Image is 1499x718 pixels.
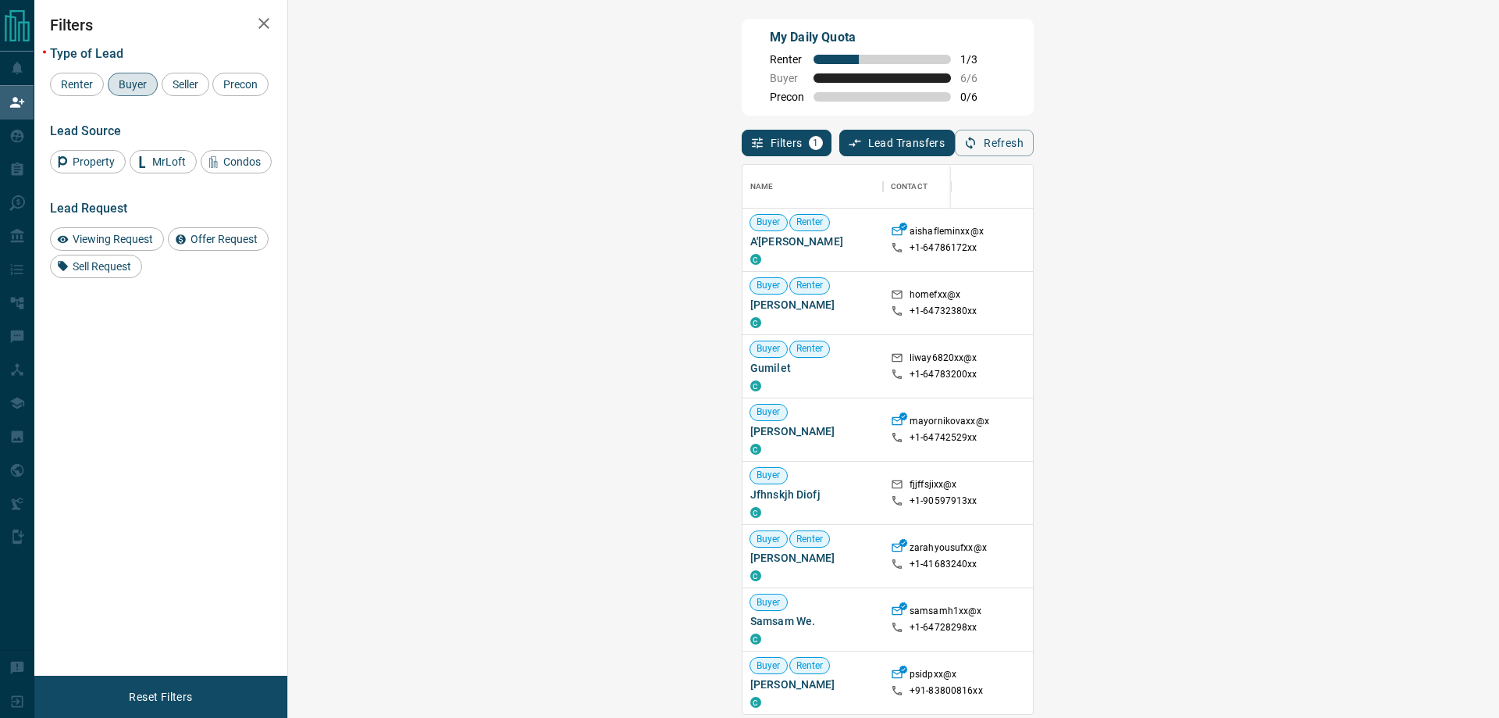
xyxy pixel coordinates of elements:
button: Reset Filters [119,684,202,710]
span: A'[PERSON_NAME] [750,234,875,249]
div: condos.ca [750,254,761,265]
button: Filters1 [742,130,831,156]
div: condos.ca [750,444,761,455]
div: Sell Request [50,255,142,278]
span: Buyer [750,216,787,229]
div: Buyer [108,73,158,96]
span: [PERSON_NAME] [750,297,875,313]
p: +1- 41683240xx [910,558,977,571]
span: Renter [790,279,830,292]
p: psidpxx@x [910,668,956,684]
p: +91- 83800816xx [910,684,983,698]
span: Jfhnskjh Diofj [750,487,875,502]
span: 6 / 6 [960,72,995,84]
span: 0 / 6 [960,91,995,103]
p: +1- 64783200xx [910,368,977,381]
div: Condos [201,150,272,173]
div: condos.ca [750,507,761,518]
span: Precon [218,78,263,91]
span: Buyer [750,659,787,673]
p: +1- 64732380xx [910,305,977,318]
button: Lead Transfers [839,130,956,156]
span: Renter [790,533,830,546]
span: Renter [790,342,830,355]
span: Buyer [113,78,152,91]
span: Sell Request [67,260,137,273]
span: Property [67,155,120,168]
span: [PERSON_NAME] [750,550,875,566]
span: Buyer [750,279,787,292]
div: Seller [162,73,209,96]
div: Renter [50,73,104,96]
span: [PERSON_NAME] [750,677,875,692]
span: Buyer [750,533,787,546]
p: mayornikovaxx@x [910,415,989,431]
span: Buyer [750,596,787,609]
span: Renter [790,216,830,229]
span: Precon [770,91,804,103]
span: Seller [167,78,204,91]
p: samsamh1xx@x [910,605,982,621]
p: aishafleminxx@x [910,225,984,241]
span: Gumilet [750,360,875,376]
div: Precon [212,73,269,96]
span: Samsam We. [750,613,875,629]
span: Renter [770,53,804,66]
p: zarahyousufxx@x [910,541,987,558]
span: Buyer [770,72,804,84]
span: Offer Request [185,233,263,245]
span: Buyer [750,342,787,355]
div: Name [750,165,774,209]
span: Condos [218,155,266,168]
div: Property [50,150,126,173]
span: MrLoft [147,155,191,168]
span: Renter [55,78,98,91]
p: +1- 64742529xx [910,431,977,445]
p: liway6820xx@x [910,352,977,368]
div: condos.ca [750,317,761,328]
div: condos.ca [750,570,761,581]
div: Contact [891,165,928,209]
span: Type of Lead [50,46,123,61]
p: +1- 90597913xx [910,495,977,508]
div: MrLoft [130,150,197,173]
span: Buyer [750,469,787,482]
span: [PERSON_NAME] [750,423,875,439]
div: Contact [883,165,1008,209]
span: Lead Source [50,123,121,138]
p: +1- 64728298xx [910,621,977,634]
p: My Daily Quota [770,28,995,47]
span: Viewing Request [67,233,158,245]
div: Viewing Request [50,227,164,251]
span: Buyer [750,405,787,419]
div: Offer Request [168,227,269,251]
p: fjjffsjixx@x [910,478,957,495]
span: Lead Request [50,201,127,216]
p: +1- 64786172xx [910,241,977,255]
h2: Filters [50,16,272,34]
div: condos.ca [750,380,761,391]
div: condos.ca [750,634,761,645]
span: Renter [790,659,830,673]
p: homefxx@x [910,288,960,305]
div: Name [742,165,883,209]
div: condos.ca [750,697,761,708]
button: Refresh [955,130,1034,156]
span: 1 / 3 [960,53,995,66]
span: 1 [810,138,821,148]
